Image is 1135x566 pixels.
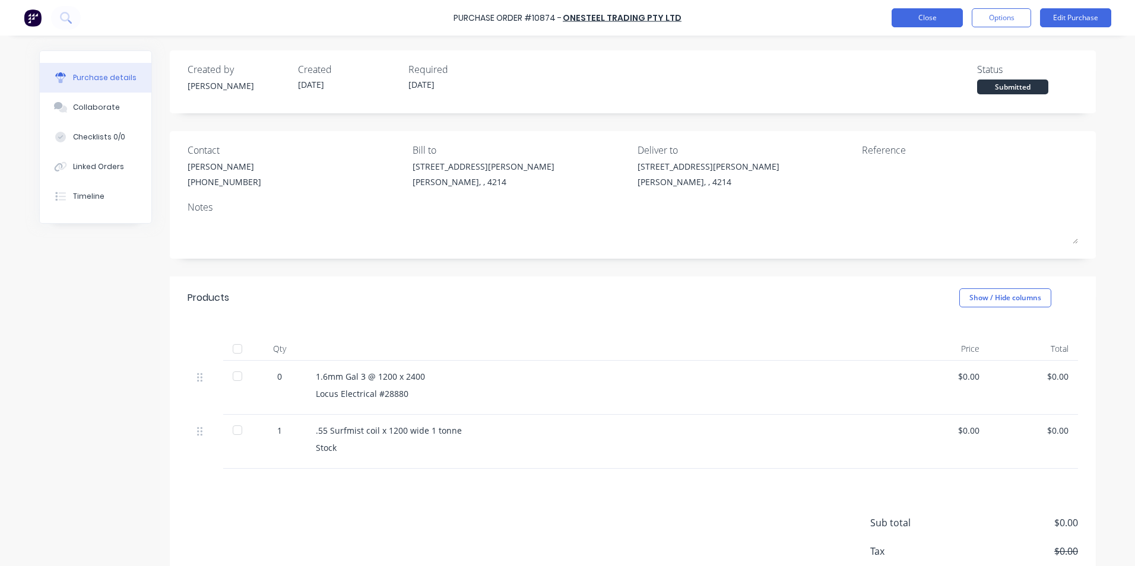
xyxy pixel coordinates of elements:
[316,424,890,437] div: .55 Surfmist coil x 1200 wide 1 tonne
[909,370,979,383] div: $0.00
[40,152,151,182] button: Linked Orders
[870,516,959,530] span: Sub total
[959,516,1078,530] span: $0.00
[413,160,554,173] div: [STREET_ADDRESS][PERSON_NAME]
[959,544,1078,558] span: $0.00
[316,370,890,383] div: 1.6mm Gal 3 @ 1200 x 2400
[638,176,779,188] div: [PERSON_NAME], , 4214
[977,80,1048,94] div: Submitted
[40,182,151,211] button: Timeline
[1040,8,1111,27] button: Edit Purchase
[959,288,1051,307] button: Show / Hide columns
[73,191,104,202] div: Timeline
[262,424,297,437] div: 1
[454,12,562,24] div: Purchase Order #10874 -
[73,161,124,172] div: Linked Orders
[188,291,229,305] div: Products
[40,122,151,152] button: Checklists 0/0
[870,544,959,558] span: Tax
[638,160,779,173] div: [STREET_ADDRESS][PERSON_NAME]
[998,424,1069,437] div: $0.00
[998,370,1069,383] div: $0.00
[989,337,1078,361] div: Total
[188,160,261,173] div: [PERSON_NAME]
[892,8,963,27] button: Close
[862,143,1078,157] div: Reference
[40,93,151,122] button: Collaborate
[188,80,288,92] div: [PERSON_NAME]
[638,143,854,157] div: Deliver to
[413,176,554,188] div: [PERSON_NAME], , 4214
[900,337,989,361] div: Price
[24,9,42,27] img: Factory
[73,102,120,113] div: Collaborate
[188,200,1078,214] div: Notes
[413,143,629,157] div: Bill to
[563,12,681,24] a: Onesteel Trading Pty Ltd
[188,62,288,77] div: Created by
[972,8,1031,27] button: Options
[73,72,137,83] div: Purchase details
[408,62,509,77] div: Required
[188,143,404,157] div: Contact
[298,62,399,77] div: Created
[316,441,890,454] div: Stock
[909,424,979,437] div: $0.00
[73,132,125,142] div: Checklists 0/0
[253,337,306,361] div: Qty
[316,387,890,400] div: Locus Electrical #28880
[40,63,151,93] button: Purchase details
[977,62,1078,77] div: Status
[262,370,297,383] div: 0
[188,176,261,188] div: [PHONE_NUMBER]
